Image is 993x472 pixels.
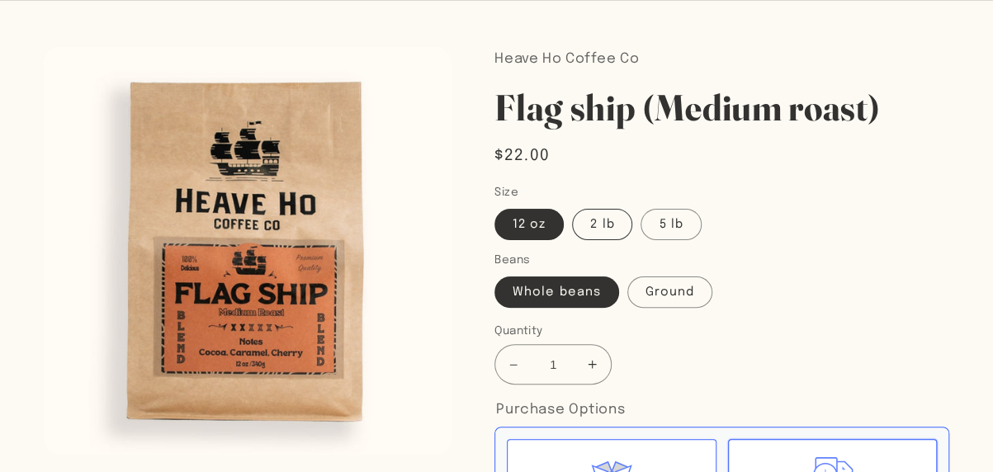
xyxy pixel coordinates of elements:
[494,144,550,168] span: $22.00
[494,252,532,268] legend: Beans
[627,276,712,308] label: Ground
[641,209,701,240] label: 5 lb
[494,323,816,339] label: Quantity
[494,276,619,308] label: Whole beans
[494,209,564,240] label: 12 oz
[494,398,627,422] legend: Purchase Options
[44,47,452,455] media-gallery: Gallery Viewer
[494,84,949,131] h1: Flag ship (Medium roast)
[494,184,520,201] legend: Size
[494,47,949,72] p: Heave Ho Coffee Co
[572,209,632,240] label: 2 lb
